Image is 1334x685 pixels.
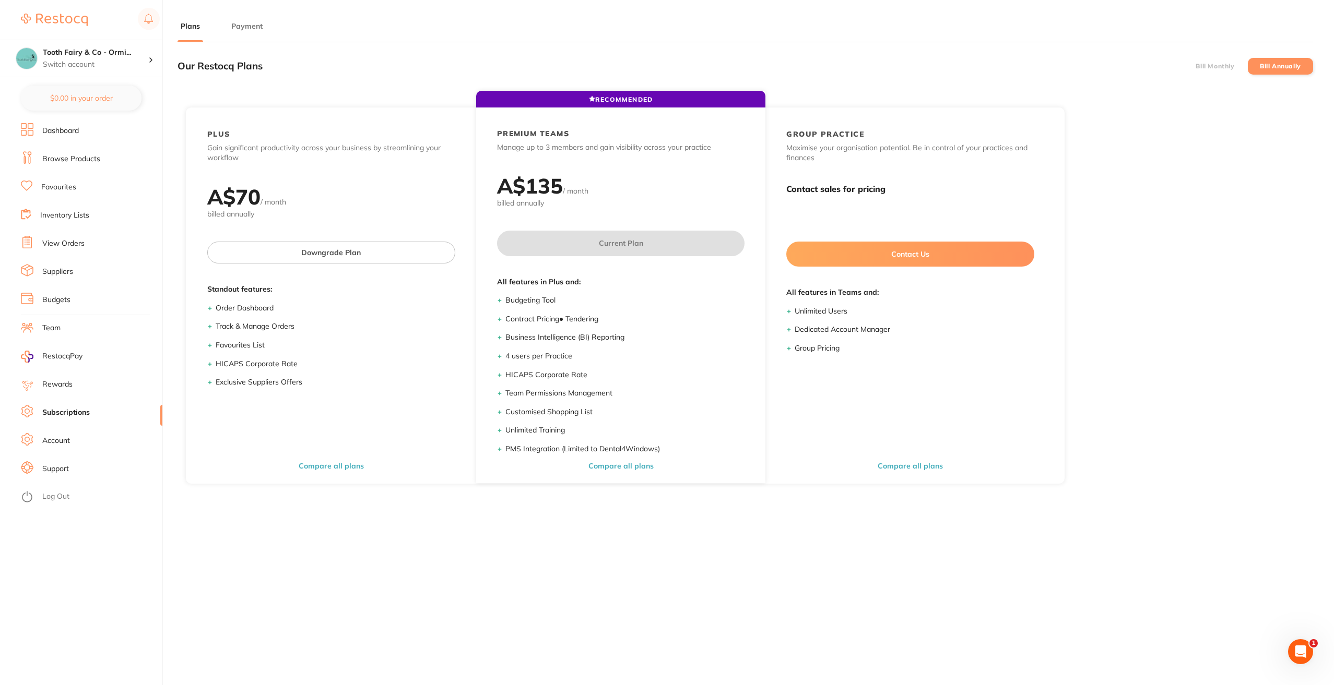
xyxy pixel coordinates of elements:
[207,184,261,210] h2: A$ 70
[43,59,148,70] p: Switch account
[216,303,455,314] li: Order Dashboard
[786,143,1034,163] p: Maximise your organisation potential. Be in control of your practices and finances
[21,8,88,32] a: Restocq Logo
[207,242,455,263] button: Downgrade Plan
[21,351,82,363] a: RestocqPay
[497,173,563,199] h2: A$ 135
[42,267,73,277] a: Suppliers
[207,143,455,163] p: Gain significant productivity across your business by streamlining your workflow
[505,314,745,325] li: Contract Pricing ● Tendering
[497,198,745,209] span: billed annually
[505,295,745,306] li: Budgeting Tool
[207,129,230,139] h2: PLUS
[42,464,69,474] a: Support
[786,184,1034,194] h3: Contact sales for pricing
[216,321,455,332] li: Track & Manage Orders
[589,95,653,103] span: RECOMMENDED
[875,461,946,471] button: Compare all plans
[497,231,745,256] button: Current Plan
[207,209,455,220] span: billed annually
[21,351,33,363] img: RestocqPay
[795,325,1034,335] li: Dedicated Account Manager
[216,377,455,388] li: Exclusive Suppliers Offers
[505,425,745,436] li: Unlimited Training
[42,295,70,305] a: Budgets
[1309,639,1318,647] span: 1
[786,242,1034,267] button: Contact Us
[505,332,745,343] li: Business Intelligence (BI) Reporting
[497,142,745,153] p: Manage up to 3 members and gain visibility across your practice
[505,444,745,454] li: PMS Integration (Limited to Dental4Windows)
[216,340,455,351] li: Favourites List
[21,14,88,26] img: Restocq Logo
[21,86,141,111] button: $0.00 in your order
[178,21,203,31] button: Plans
[505,351,745,362] li: 4 users per Practice
[16,48,37,69] img: Tooth Fairy & Co - Ormiston
[505,407,745,417] li: Customised Shopping List
[497,129,569,138] h2: PREMIUM TEAMS
[1196,63,1234,70] label: Bill Monthly
[21,489,159,506] button: Log Out
[42,491,69,502] a: Log Out
[42,436,70,446] a: Account
[585,461,657,471] button: Compare all plans
[216,359,455,369] li: HICAPS Corporate Rate
[207,284,455,295] span: Standout features:
[1288,639,1313,664] iframe: Intercom live chat
[795,343,1034,354] li: Group Pricing
[42,379,73,390] a: Rewards
[42,407,90,418] a: Subscriptions
[497,277,745,287] span: All features in Plus and:
[178,61,263,72] h3: Our Restocq Plans
[505,388,745,399] li: Team Permissions Management
[296,461,367,471] button: Compare all plans
[42,323,61,333] a: Team
[228,21,266,31] button: Payment
[42,351,82,362] span: RestocqPay
[505,370,745,380] li: HICAPS Corporate Rate
[42,154,100,164] a: Browse Products
[563,186,588,196] span: / month
[43,47,148,58] h4: Tooth Fairy & Co - Ormiston
[795,306,1034,317] li: Unlimited Users
[786,129,864,139] h2: GROUP PRACTICE
[41,182,76,193] a: Favourites
[1260,63,1301,70] label: Bill Annually
[261,197,286,207] span: / month
[786,287,1034,298] span: All features in Teams and:
[42,238,85,249] a: View Orders
[40,210,89,221] a: Inventory Lists
[42,126,79,136] a: Dashboard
